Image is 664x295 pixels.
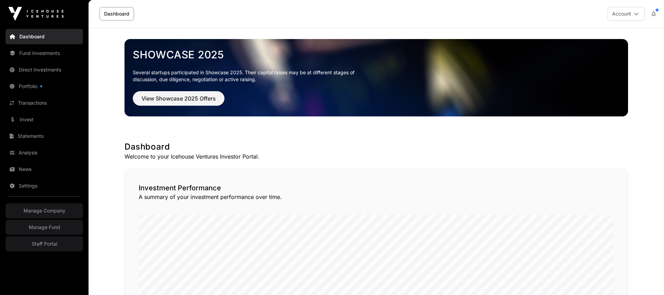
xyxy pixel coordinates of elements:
[100,7,134,20] a: Dashboard
[133,98,224,105] a: View Showcase 2025 Offers
[6,29,83,44] a: Dashboard
[133,48,620,61] a: Showcase 2025
[6,236,83,251] a: Staff Portal
[6,203,83,218] a: Manage Company
[124,152,628,161] p: Welcome to your Icehouse Ventures Investor Portal.
[139,193,614,201] p: A summary of your investment performance over time.
[6,129,83,144] a: Statements
[6,178,83,193] a: Settings
[6,220,83,235] a: Manage Fund
[6,62,83,77] a: Direct Investments
[139,183,614,193] h2: Investment Performance
[6,162,83,177] a: News
[6,112,83,127] a: Invest
[133,69,365,83] p: Several startups participated in Showcase 2025. Their capital raises may be at different stages o...
[8,7,64,21] img: Icehouse Ventures Logo
[133,91,224,106] button: View Showcase 2025 Offers
[124,141,628,152] h1: Dashboard
[6,145,83,160] a: Analysis
[141,94,216,103] span: View Showcase 2025 Offers
[124,39,628,116] img: Showcase 2025
[6,46,83,61] a: Fund Investments
[6,95,83,111] a: Transactions
[6,79,83,94] a: Portfolio
[608,7,645,21] button: Account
